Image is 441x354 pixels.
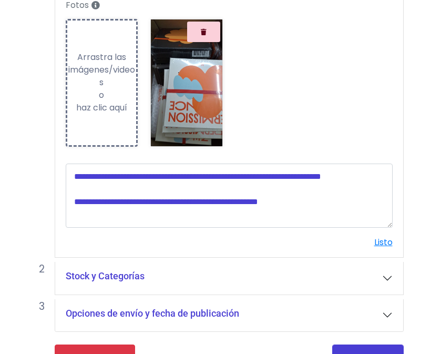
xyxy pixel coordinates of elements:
[67,51,137,114] div: Arrastra las imágenes/videos o haz clic aquí
[66,270,145,282] h5: Stock y Categorías
[55,299,403,332] button: Opciones de envío y fecha de publicación
[55,262,403,295] button: Stock y Categorías
[151,19,222,146] img: 2Q==
[374,236,393,248] a: Listo
[66,308,239,319] h5: Opciones de envío y fecha de publicación
[187,22,220,42] button: Quitar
